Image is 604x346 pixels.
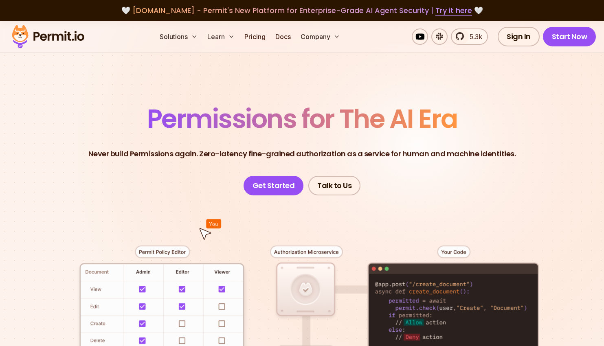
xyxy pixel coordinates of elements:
button: Company [297,28,343,45]
a: Talk to Us [308,176,360,195]
a: Docs [272,28,294,45]
img: Permit logo [8,23,88,50]
button: Learn [204,28,238,45]
a: 5.3k [451,28,488,45]
div: 🤍 🤍 [20,5,584,16]
span: [DOMAIN_NAME] - Permit's New Platform for Enterprise-Grade AI Agent Security | [132,5,472,15]
p: Never build Permissions again. Zero-latency fine-grained authorization as a service for human and... [88,148,516,160]
a: Sign In [498,27,540,46]
span: Permissions for The AI Era [147,101,457,137]
a: Start Now [543,27,596,46]
a: Get Started [244,176,304,195]
a: Pricing [241,28,269,45]
a: Try it here [435,5,472,16]
span: 5.3k [465,32,482,42]
button: Solutions [156,28,201,45]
